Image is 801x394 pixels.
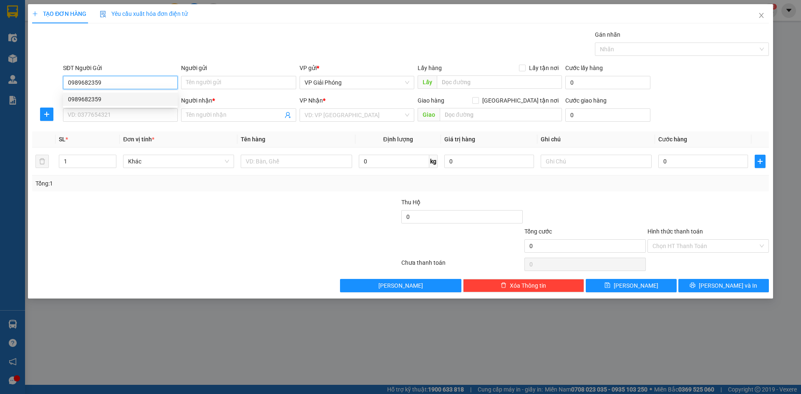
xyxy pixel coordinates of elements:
[378,281,423,290] span: [PERSON_NAME]
[537,131,655,148] th: Ghi chú
[750,4,773,28] button: Close
[241,136,265,143] span: Tên hàng
[128,155,229,168] span: Khác
[501,282,506,289] span: delete
[524,228,552,235] span: Tổng cước
[100,10,188,17] span: Yêu cầu xuất hóa đơn điện tử
[586,279,676,292] button: save[PERSON_NAME]
[699,281,757,290] span: [PERSON_NAME] và In
[758,12,765,19] span: close
[68,95,173,104] div: 0989682359
[383,136,413,143] span: Định lượng
[418,65,442,71] span: Lấy hàng
[40,108,53,121] button: plus
[463,279,584,292] button: deleteXóa Thông tin
[418,108,440,121] span: Giao
[755,155,766,168] button: plus
[479,96,562,105] span: [GEOGRAPHIC_DATA] tận nơi
[690,282,695,289] span: printer
[401,199,421,206] span: Thu Hộ
[305,76,409,89] span: VP Giải Phóng
[123,136,154,143] span: Đơn vị tính
[526,63,562,73] span: Lấy tận nơi
[32,10,86,17] span: TẠO ĐƠN HÀNG
[437,75,562,89] input: Dọc đường
[541,155,652,168] input: Ghi Chú
[300,63,414,73] div: VP gửi
[565,76,650,89] input: Cước lấy hàng
[35,155,49,168] button: delete
[605,282,610,289] span: save
[40,111,53,118] span: plus
[418,75,437,89] span: Lấy
[400,258,524,273] div: Chưa thanh toán
[595,31,620,38] label: Gán nhãn
[565,97,607,104] label: Cước giao hàng
[35,179,309,188] div: Tổng: 1
[100,11,106,18] img: icon
[285,112,291,118] span: user-add
[444,155,534,168] input: 0
[181,63,296,73] div: Người gửi
[241,155,352,168] input: VD: Bàn, Ghế
[181,96,296,105] div: Người nhận
[440,108,562,121] input: Dọc đường
[565,65,603,71] label: Cước lấy hàng
[444,136,475,143] span: Giá trị hàng
[63,93,178,106] div: 0989682359
[300,97,323,104] span: VP Nhận
[565,108,650,122] input: Cước giao hàng
[340,279,461,292] button: [PERSON_NAME]
[32,11,38,17] span: plus
[59,136,65,143] span: SL
[510,281,546,290] span: Xóa Thông tin
[418,97,444,104] span: Giao hàng
[678,279,769,292] button: printer[PERSON_NAME] và In
[63,63,178,73] div: SĐT Người Gửi
[614,281,658,290] span: [PERSON_NAME]
[647,228,703,235] label: Hình thức thanh toán
[429,155,438,168] span: kg
[658,136,687,143] span: Cước hàng
[755,158,765,165] span: plus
